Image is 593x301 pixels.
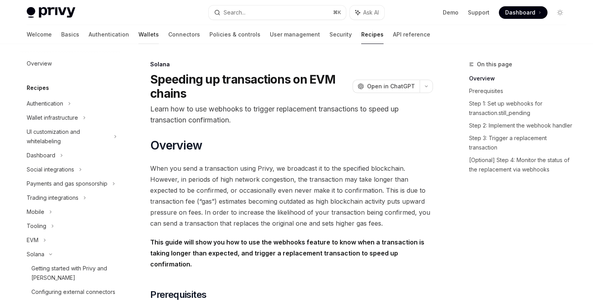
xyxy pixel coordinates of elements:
button: Toggle dark mode [554,6,566,19]
a: Demo [443,9,458,16]
p: Learn how to use webhooks to trigger replacement transactions to speed up transaction confirmation. [150,104,433,126]
div: Trading integrations [27,193,78,202]
div: Wallet infrastructure [27,113,78,122]
span: Ask AI [363,9,379,16]
button: Ask AI [350,5,384,20]
a: Step 3: Trigger a replacement transaction [469,132,573,154]
span: When you send a transaction using Privy, we broadcast it to the specified blockchain. However, in... [150,163,433,229]
a: Overview [20,57,121,71]
a: [Optional] Step 4: Monitor the status of the replacement via webhooks [469,154,573,176]
a: Policies & controls [209,25,260,44]
div: Payments and gas sponsorship [27,179,107,188]
div: Solana [27,250,44,259]
a: User management [270,25,320,44]
div: Getting started with Privy and [PERSON_NAME] [31,264,116,283]
span: On this page [477,60,512,69]
a: Welcome [27,25,52,44]
a: Wallets [138,25,159,44]
span: Open in ChatGPT [367,82,415,90]
span: Prerequisites [150,288,206,301]
span: Dashboard [505,9,535,16]
div: Authentication [27,99,63,108]
button: Search...⌘K [209,5,346,20]
div: EVM [27,235,38,245]
a: Step 1: Set up webhooks for transaction.still_pending [469,97,573,119]
a: Configuring external connectors [20,285,121,299]
div: Mobile [27,207,44,217]
button: Open in ChatGPT [353,80,420,93]
a: Authentication [89,25,129,44]
a: Dashboard [499,6,548,19]
a: Step 2: Implement the webhook handler [469,119,573,132]
div: Tooling [27,221,46,231]
a: Recipes [361,25,384,44]
div: Overview [27,59,52,68]
div: Dashboard [27,151,55,160]
a: Basics [61,25,79,44]
h5: Recipes [27,83,49,93]
span: Overview [150,138,202,152]
a: Connectors [168,25,200,44]
a: API reference [393,25,430,44]
a: Overview [469,72,573,85]
a: Prerequisites [469,85,573,97]
div: Search... [224,8,246,17]
img: light logo [27,7,75,18]
span: ⌘ K [333,9,341,16]
a: Support [468,9,489,16]
div: UI customization and whitelabeling [27,127,109,146]
div: Configuring external connectors [31,287,115,297]
h1: Speeding up transactions on EVM chains [150,72,349,100]
a: Getting started with Privy and [PERSON_NAME] [20,261,121,285]
div: Solana [150,60,433,68]
a: Security [329,25,352,44]
strong: This guide will show you how to use the webhooks feature to know when a transaction is taking lon... [150,238,424,268]
div: Social integrations [27,165,74,174]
